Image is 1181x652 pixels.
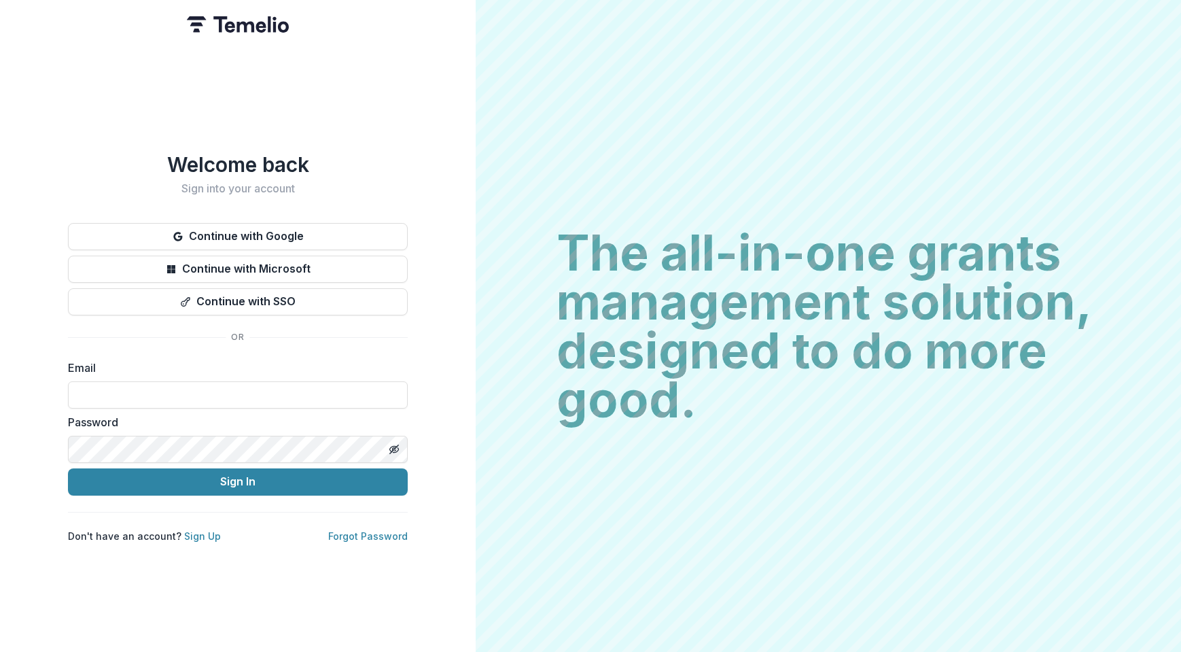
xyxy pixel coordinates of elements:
[68,468,408,496] button: Sign In
[68,529,221,543] p: Don't have an account?
[68,223,408,250] button: Continue with Google
[68,182,408,195] h2: Sign into your account
[68,256,408,283] button: Continue with Microsoft
[187,16,289,33] img: Temelio
[328,530,408,542] a: Forgot Password
[68,152,408,177] h1: Welcome back
[68,288,408,315] button: Continue with SSO
[68,414,400,430] label: Password
[383,439,405,460] button: Toggle password visibility
[184,530,221,542] a: Sign Up
[68,360,400,376] label: Email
